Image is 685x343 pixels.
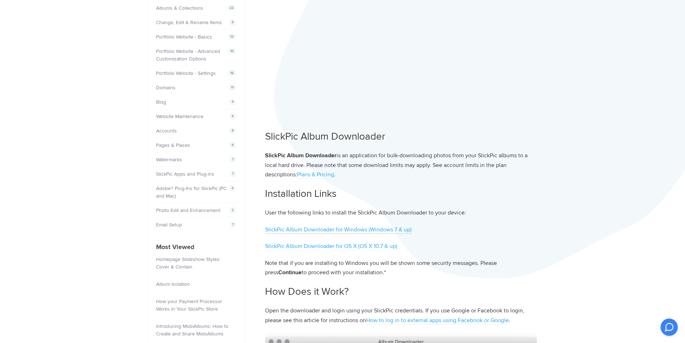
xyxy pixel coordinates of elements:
a: SlickPic Apps and Plug-ins [156,171,214,177]
span: 6 [229,185,236,192]
h2: How Does it Work? [265,285,537,299]
p: is an application for bulk-downloading photos from your SlickPic albums to a local hard drive. Pl... [265,151,537,180]
span: 8 [229,141,236,149]
a: Website Maintenance [156,113,204,119]
a: SlickPic Album Downloader for Windows (Windows 7 & up) [265,226,412,234]
a: How your Payment Processor Works in Your SlickPic Store [156,298,222,312]
a: Homepage Slideshow Styles: Cover & Contain [156,256,220,270]
a: Adobe® Plug-Ins for SlickPic (PC and Mac) [156,185,227,199]
a: Portfolio Website - Basics [156,34,212,40]
a: Pages & Places [156,142,190,148]
a: Change, Edit & Rename Items [156,19,222,26]
span: 4 [229,98,236,105]
a: Portfolio Website - Settings [156,70,216,76]
a: Accounts [156,128,177,134]
a: SlickPic Album Downloader for OS X (OS X 10.7 & up) [265,243,397,251]
a: How to log in to external apps using Facebook or Google [366,317,509,325]
span: 22 [227,4,236,12]
h2: Installation Links [265,187,537,201]
span: 3 [229,207,236,214]
span: 7 [229,170,236,177]
span: 12 [228,33,236,40]
span: 8 [229,127,236,134]
a: Portfolio Website - Advanced Customization Options [156,48,220,62]
a: Blog [156,99,166,105]
a: Albums & Collections [156,5,203,11]
a: Plans & Pricing [297,171,334,179]
span: 7 [229,156,236,163]
a: Email Setup [156,222,182,228]
p: Open the downloader and login using your SlickPic credentials. If you use Google or Facebook to l... [265,306,537,325]
span: 11 [228,84,236,91]
h4: Most Viewed [156,242,238,252]
h2: SlickPic Album Downloader [265,130,537,144]
a: Introducing MobiAlbums: How to Create and Share MobiAlbums [156,323,228,337]
span: 10 [228,48,236,55]
a: Album Isolation [156,281,190,287]
span: 4 [229,113,236,120]
a: Photo Edit and Enhancement [156,207,220,213]
strong: SlickPic Album Downloader [265,152,337,159]
a: Domains [156,85,175,91]
p: Note that if you are installing to Windows you will be shown some security messages. Please press... [265,258,537,277]
strong: Continue [278,269,302,276]
a: Watermarks [156,157,182,163]
span: 7 [229,221,236,228]
p: User the following links to install the SlickPic Album Downloader to your device: [265,208,537,218]
span: 16 [228,69,236,77]
span: 9 [229,19,236,26]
